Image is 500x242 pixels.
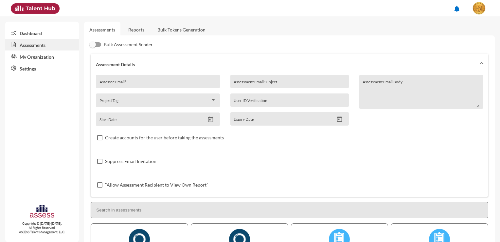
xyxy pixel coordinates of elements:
[5,27,79,39] a: Dashboard
[104,41,153,49] span: Bulk Assessment Sender
[91,54,488,75] mat-expansion-panel-header: Assessment Details
[5,62,79,74] a: Settings
[5,50,79,62] a: My Organization
[105,134,224,142] span: Create accounts for the user before taking the assessments
[123,22,150,38] a: Reports
[5,221,79,234] p: Copyright © [DATE]-[DATE]. All Rights Reserved. ASSESS Talent Management, LLC.
[96,62,475,67] mat-panel-title: Assessment Details
[453,5,461,13] mat-icon: notifications
[5,39,79,50] a: Assessments
[89,27,115,32] a: Assessments
[91,75,488,197] div: Assessment Details
[91,202,488,218] input: Search in assessments
[105,157,156,165] span: Suppress Email Invitation
[205,116,216,123] button: Open calendar
[105,181,208,189] span: "Allow Assessment Recipient to View Own Report"
[29,204,55,220] img: assesscompany-logo.png
[334,116,345,123] button: Open calendar
[152,22,211,38] a: Bulk Tokens Generation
